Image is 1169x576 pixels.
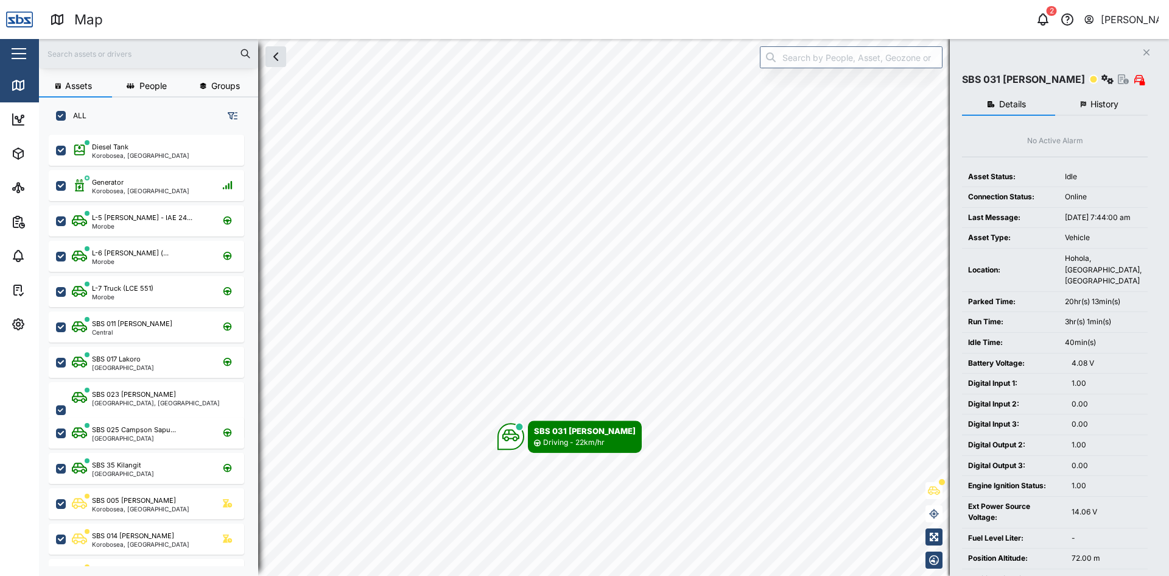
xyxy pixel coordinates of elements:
[1072,460,1142,472] div: 0.00
[1072,533,1142,544] div: -
[92,364,154,371] div: [GEOGRAPHIC_DATA]
[92,435,176,441] div: [GEOGRAPHIC_DATA]
[92,389,176,400] div: SBS 023 [PERSON_NAME]
[968,378,1059,389] div: Digital Input 1:
[1065,316,1142,328] div: 3hr(s) 1min(s)
[1083,11,1159,28] button: [PERSON_NAME]
[32,79,59,92] div: Map
[968,191,1053,203] div: Connection Status:
[497,421,642,453] div: Map marker
[968,533,1059,544] div: Fuel Level Liter:
[65,82,92,90] span: Assets
[66,111,86,121] label: ALL
[968,480,1059,492] div: Engine Ignition Status:
[46,44,251,63] input: Search assets or drivers
[968,171,1053,183] div: Asset Status:
[32,147,69,160] div: Assets
[968,358,1059,369] div: Battery Voltage:
[6,6,33,33] img: Main Logo
[32,215,73,229] div: Reports
[92,541,189,547] div: Korobosea, [GEOGRAPHIC_DATA]
[1072,419,1142,430] div: 0.00
[32,318,75,331] div: Settings
[1027,135,1083,147] div: No Active Alarm
[1065,191,1142,203] div: Online
[1072,399,1142,410] div: 0.00
[92,248,169,258] div: L-6 [PERSON_NAME] (...
[92,460,141,471] div: SBS 35 Kilangit
[92,213,192,223] div: L-5 [PERSON_NAME] - IAE 24...
[92,531,174,541] div: SBS 014 [PERSON_NAME]
[92,142,128,152] div: Diesel Tank
[92,258,169,265] div: Morobe
[92,329,172,335] div: Central
[92,471,154,477] div: [GEOGRAPHIC_DATA]
[1072,439,1142,451] div: 1.00
[211,82,240,90] span: Groups
[968,501,1059,524] div: Ext Power Source Voltage:
[1072,480,1142,492] div: 1.00
[1065,232,1142,244] div: Vehicle
[32,249,69,263] div: Alarms
[1065,337,1142,349] div: 40min(s)
[92,188,189,194] div: Korobosea, [GEOGRAPHIC_DATA]
[139,82,167,90] span: People
[760,46,943,68] input: Search by People, Asset, Geozone or Place
[968,316,1053,328] div: Run Time:
[962,72,1085,87] div: SBS 031 [PERSON_NAME]
[1065,171,1142,183] div: Idle
[968,265,1053,276] div: Location:
[49,130,258,566] div: grid
[92,152,189,158] div: Korobosea, [GEOGRAPHIC_DATA]
[543,437,605,449] div: Driving - 22km/hr
[92,283,153,294] div: L-7 Truck (LCE 551)
[968,337,1053,349] div: Idle Time:
[1101,12,1159,27] div: [PERSON_NAME]
[999,100,1026,108] span: Details
[92,354,141,364] div: SBS 017 Lakoro
[92,319,172,329] div: SBS 011 [PERSON_NAME]
[92,294,153,300] div: Morobe
[968,232,1053,244] div: Asset Type:
[1072,507,1142,518] div: 14.06 V
[1072,553,1142,564] div: 72.00 m
[534,425,636,437] div: SBS 031 [PERSON_NAME]
[968,460,1059,472] div: Digital Output 3:
[39,39,1169,576] canvas: Map
[92,400,220,406] div: [GEOGRAPHIC_DATA], [GEOGRAPHIC_DATA]
[1047,6,1057,16] div: 2
[968,212,1053,224] div: Last Message:
[968,439,1059,451] div: Digital Output 2:
[92,177,124,188] div: Generator
[32,181,61,194] div: Sites
[968,419,1059,430] div: Digital Input 3:
[968,399,1059,410] div: Digital Input 2:
[1065,296,1142,308] div: 20hr(s) 13min(s)
[1090,100,1118,108] span: History
[1065,212,1142,224] div: [DATE] 7:44:00 am
[1072,378,1142,389] div: 1.00
[1072,358,1142,369] div: 4.08 V
[968,296,1053,308] div: Parked Time:
[92,425,176,435] div: SBS 025 Campson Sapu...
[32,283,65,297] div: Tasks
[968,553,1059,564] div: Position Altitude:
[32,113,86,126] div: Dashboard
[92,496,176,506] div: SBS 005 [PERSON_NAME]
[1065,253,1142,287] div: Hohola, [GEOGRAPHIC_DATA], [GEOGRAPHIC_DATA]
[92,223,192,229] div: Morobe
[92,506,189,512] div: Korobosea, [GEOGRAPHIC_DATA]
[74,9,103,30] div: Map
